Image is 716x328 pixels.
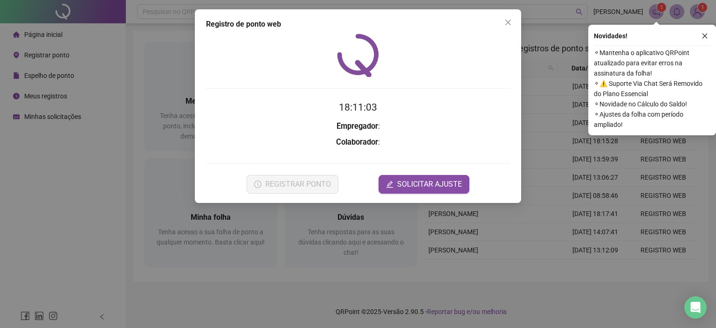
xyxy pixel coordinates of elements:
span: close [702,33,708,39]
span: SOLICITAR AJUSTE [397,179,462,190]
time: 18:11:03 [339,102,377,113]
h3: : [206,120,510,133]
button: REGISTRAR PONTO [247,175,338,194]
span: Novidades ! [594,31,627,41]
span: ⚬ Novidade no Cálculo do Saldo! [594,99,710,109]
strong: Colaborador [336,138,378,147]
span: close [504,19,512,26]
span: ⚬ ⚠️ Suporte Via Chat Será Removido do Plano Essencial [594,78,710,99]
span: ⚬ Mantenha o aplicativo QRPoint atualizado para evitar erros na assinatura da folha! [594,48,710,78]
button: editSOLICITAR AJUSTE [379,175,469,194]
span: ⚬ Ajustes da folha com período ampliado! [594,109,710,130]
div: Open Intercom Messenger [684,296,707,319]
div: Registro de ponto web [206,19,510,30]
span: edit [386,181,393,188]
h3: : [206,136,510,148]
button: Close [501,15,516,30]
img: QRPoint [337,34,379,77]
strong: Empregador [337,122,378,131]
